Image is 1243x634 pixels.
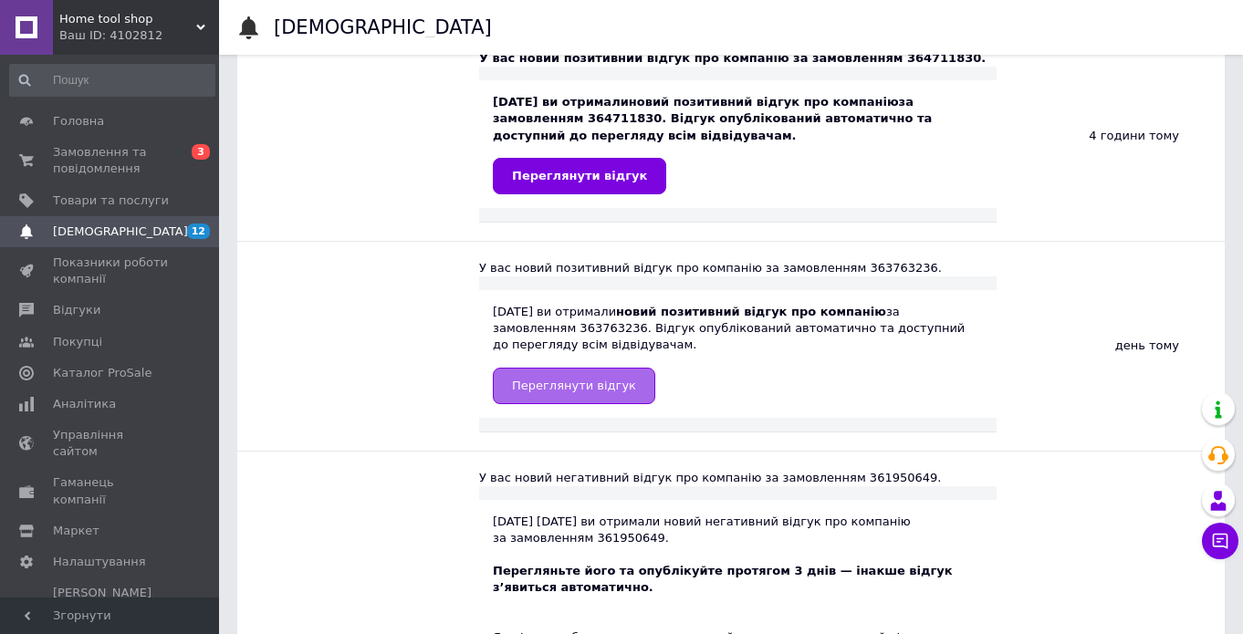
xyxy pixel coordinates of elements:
[53,334,102,350] span: Покупці
[59,11,196,27] span: Home tool shop
[53,396,116,412] span: Аналітика
[53,144,169,177] span: Замовлення та повідомлення
[997,242,1225,451] div: день тому
[53,554,146,570] span: Налаштування
[629,95,899,109] b: новий позитивний відгук про компанію
[493,304,983,404] div: [DATE] ви отримали за замовленням 363763236. Відгук опублікований автоматично та доступний до пер...
[59,27,219,44] div: Ваш ID: 4102812
[53,523,99,539] span: Маркет
[1202,523,1238,559] button: Чат з покупцем
[53,255,169,287] span: Показники роботи компанії
[53,223,188,240] span: [DEMOGRAPHIC_DATA]
[9,64,215,97] input: Пошук
[616,305,886,318] b: новий позитивний відгук про компанію
[53,365,151,381] span: Каталог ProSale
[53,192,169,209] span: Товари та послуги
[192,144,210,160] span: 3
[53,427,169,460] span: Управління сайтом
[187,223,210,239] span: 12
[479,260,997,276] div: У вас новий позитивний відгук про компанію за замовленням 363763236.
[997,32,1225,241] div: 4 години тому
[493,564,953,594] b: Перегляньте його та опублікуйте протягом 3 днів — інакше відгук з’явиться автоматично.
[53,302,100,318] span: Відгуки
[479,470,997,486] div: У вас новий негативний відгук про компанію за замовленням 361950649.
[53,113,104,130] span: Головна
[493,158,666,194] a: Переглянути відгук
[493,368,655,404] a: Переглянути відгук
[53,474,169,507] span: Гаманець компанії
[274,16,492,38] h1: [DEMOGRAPHIC_DATA]
[479,50,997,67] div: У вас новий позитивний відгук про компанію за замовленням 364711830.
[512,379,636,392] span: Переглянути відгук
[493,94,983,194] div: [DATE] ви отримали за замовленням 364711830. Відгук опублікований автоматично та доступний до пер...
[512,169,647,182] span: Переглянути відгук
